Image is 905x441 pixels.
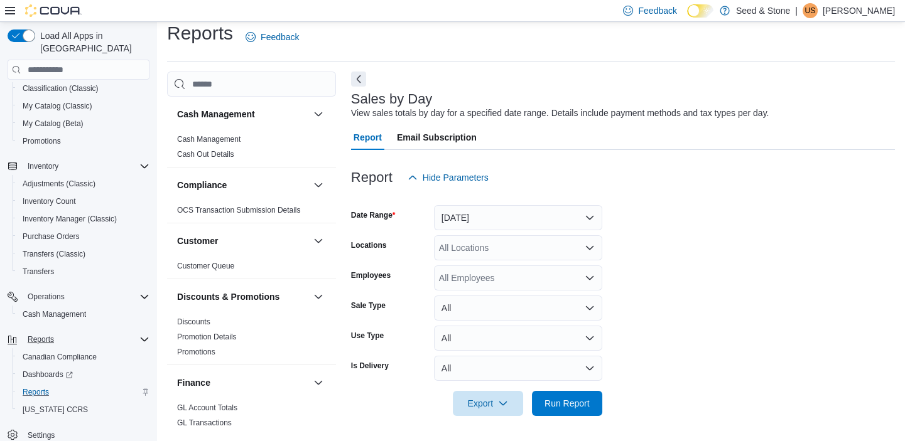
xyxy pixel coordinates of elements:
h3: Compliance [177,179,227,191]
a: Purchase Orders [18,229,85,244]
button: Reports [13,383,154,401]
span: Dashboards [18,367,149,382]
button: Compliance [311,178,326,193]
button: Open list of options [585,243,595,253]
a: Adjustments (Classic) [18,176,100,191]
span: Cash Management [23,309,86,319]
button: Inventory [23,159,63,174]
span: Reports [18,385,149,400]
span: Run Report [545,397,590,410]
button: Discounts & Promotions [177,290,308,303]
a: Feedback [241,24,304,50]
a: GL Account Totals [177,403,237,412]
button: Adjustments (Classic) [13,175,154,193]
a: Discounts [177,317,210,326]
h3: Customer [177,235,218,247]
div: Cash Management [167,132,336,167]
a: My Catalog (Classic) [18,98,97,114]
span: Canadian Compliance [23,352,97,362]
span: Cash Out Details [177,149,234,159]
span: Inventory [28,161,58,171]
button: Run Report [532,391,602,416]
button: Cash Management [177,108,308,120]
span: Feedback [261,31,299,43]
button: [DATE] [434,205,602,230]
span: GL Transactions [177,418,232,428]
span: Report [354,125,382,150]
span: Classification (Classic) [23,83,99,93]
h3: Discounts & Promotions [177,290,279,303]
button: Finance [311,375,326,390]
a: Transfers [18,264,59,279]
button: All [434,356,602,381]
label: Is Delivery [351,361,389,371]
span: Adjustments (Classic) [23,179,95,189]
a: Classification (Classic) [18,81,104,96]
button: Customer [177,235,308,247]
span: Dashboards [23,369,73,380]
button: Compliance [177,179,308,191]
button: All [434,295,602,321]
p: Seed & Stone [736,3,790,18]
label: Date Range [351,210,396,220]
h3: Sales by Day [351,92,433,107]
a: Customer Queue [177,262,234,270]
button: Open list of options [585,273,595,283]
label: Locations [351,240,387,250]
button: Canadian Compliance [13,348,154,366]
span: Promotions [177,347,215,357]
span: Adjustments (Classic) [18,176,149,191]
span: Transfers [18,264,149,279]
span: Discounts [177,317,210,327]
a: Cash Out Details [177,150,234,159]
h3: Report [351,170,393,185]
a: [US_STATE] CCRS [18,402,93,417]
span: Transfers (Classic) [18,247,149,262]
span: Classification (Classic) [18,81,149,96]
button: My Catalog (Beta) [13,115,154,132]
span: My Catalog (Classic) [18,98,149,114]
a: My Catalog (Beta) [18,116,89,131]
a: Cash Management [18,307,91,322]
span: Promotions [23,136,61,146]
button: Transfers [13,263,154,280]
span: My Catalog (Beta) [23,119,84,129]
h3: Cash Management [177,108,255,120]
button: Reports [23,332,59,347]
div: Customer [167,258,336,279]
span: Transfers (Classic) [23,249,85,259]
a: Cash Management [177,135,241,144]
a: Dashboards [13,366,154,383]
a: GL Transactions [177,418,232,427]
a: Transfers (Classic) [18,247,90,262]
h3: Finance [177,376,210,389]
p: [PERSON_NAME] [823,3,895,18]
img: Cova [25,4,82,17]
button: Discounts & Promotions [311,289,326,304]
span: [US_STATE] CCRS [23,405,88,415]
span: Inventory Count [23,196,76,206]
span: GL Account Totals [177,403,237,413]
button: Cash Management [311,107,326,122]
span: Cash Management [177,134,241,144]
span: Inventory [23,159,149,174]
span: Inventory Count [18,194,149,209]
button: Cash Management [13,306,154,323]
span: Load All Apps in [GEOGRAPHIC_DATA] [35,29,149,55]
span: Reports [28,334,54,344]
button: Next [351,72,366,87]
span: Transfers [23,267,54,277]
div: Compliance [167,203,336,223]
button: Hide Parameters [403,165,494,190]
div: View sales totals by day for a specified date range. Details include payment methods and tax type... [351,107,769,120]
span: Purchase Orders [23,231,80,242]
button: Classification (Classic) [13,80,154,97]
button: My Catalog (Classic) [13,97,154,115]
a: Canadian Compliance [18,349,102,364]
span: Operations [28,292,65,302]
button: Purchase Orders [13,228,154,245]
div: Finance [167,400,336,435]
span: US [805,3,816,18]
p: | [795,3,798,18]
